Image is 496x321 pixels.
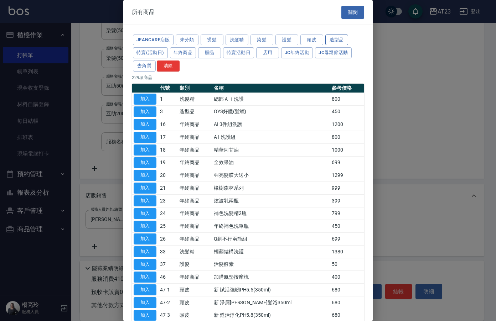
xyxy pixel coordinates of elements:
[330,271,364,284] td: 400
[158,156,178,169] td: 19
[134,259,156,270] button: 加入
[330,118,364,131] td: 1200
[158,84,178,93] th: 代號
[212,169,330,182] td: 羽亮髮膜大送小
[134,233,156,244] button: 加入
[212,271,330,284] td: 加購氣墊按摩梳
[198,47,221,58] button: 贈品
[158,194,178,207] td: 23
[330,284,364,296] td: 680
[212,245,330,258] td: 輕蘋結構洗護
[178,84,212,93] th: 類別
[212,284,330,296] td: 新 賦活強韌PH5.5(350ml)
[134,297,156,308] button: 加入
[158,245,178,258] td: 33
[178,118,212,131] td: 年終商品
[330,258,364,271] td: 50
[212,258,330,271] td: 活髮酵素
[330,131,364,144] td: 800
[341,6,364,19] button: 關閉
[178,296,212,309] td: 頭皮
[212,118,330,131] td: AI 3件組洗護
[158,271,178,284] td: 46
[176,35,198,46] button: 未分類
[133,60,156,72] button: 去角質
[134,310,156,321] button: 加入
[212,296,330,309] td: 新 淨屑[PERSON_NAME]髮浴350ml
[330,207,364,220] td: 799
[158,207,178,220] td: 24
[226,35,248,46] button: 洗髮精
[275,35,298,46] button: 護髮
[330,182,364,195] td: 999
[178,271,212,284] td: 年終商品
[250,35,273,46] button: 染髮
[178,131,212,144] td: 年終商品
[212,131,330,144] td: A I 洗護組
[158,258,178,271] td: 37
[212,207,330,220] td: 補色洗髮精2瓶
[330,93,364,105] td: 800
[158,233,178,246] td: 26
[134,94,156,105] button: 加入
[134,144,156,156] button: 加入
[170,47,196,58] button: 年終商品
[157,60,180,72] button: 清除
[325,35,348,46] button: 造型品
[212,182,330,195] td: 橡樹森林系列
[134,195,156,206] button: 加入
[134,132,156,143] button: 加入
[158,169,178,182] td: 20
[134,246,156,257] button: 加入
[132,74,364,81] p: 229 項商品
[212,194,330,207] td: 炫波乳兩瓶
[134,183,156,194] button: 加入
[330,220,364,233] td: 450
[330,194,364,207] td: 399
[178,194,212,207] td: 年終商品
[330,156,364,169] td: 699
[178,143,212,156] td: 年終商品
[134,272,156,283] button: 加入
[134,284,156,295] button: 加入
[212,84,330,93] th: 名稱
[178,220,212,233] td: 年終商品
[132,9,155,16] span: 所有商品
[134,208,156,219] button: 加入
[212,105,330,118] td: OYS好臘(髮蠟)
[134,221,156,232] button: 加入
[201,35,223,46] button: 燙髮
[256,47,279,58] button: 店用
[178,182,212,195] td: 年終商品
[178,156,212,169] td: 年終商品
[212,156,330,169] td: 全效果油
[315,47,352,58] button: JC母親節活動
[158,131,178,144] td: 17
[330,84,364,93] th: 參考價格
[178,105,212,118] td: 造型品
[281,47,313,58] button: JC年終活動
[158,296,178,309] td: 47-2
[330,245,364,258] td: 1380
[223,47,254,58] button: 特賣活動日
[330,169,364,182] td: 1299
[178,284,212,296] td: 頭皮
[134,157,156,168] button: 加入
[212,143,330,156] td: 精華阿甘油
[300,35,323,46] button: 頭皮
[158,284,178,296] td: 47-1
[133,35,174,46] button: JeanCare店販
[330,296,364,309] td: 680
[178,207,212,220] td: 年終商品
[178,258,212,271] td: 護髮
[134,119,156,130] button: 加入
[178,233,212,246] td: 年終商品
[178,245,212,258] td: 洗髮精
[212,233,330,246] td: Q到不行兩瓶組
[212,93,330,105] td: 總部Ａｉ洗護
[330,143,364,156] td: 1000
[178,169,212,182] td: 年終商品
[158,118,178,131] td: 16
[134,106,156,117] button: 加入
[212,220,330,233] td: 年終補色洗單瓶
